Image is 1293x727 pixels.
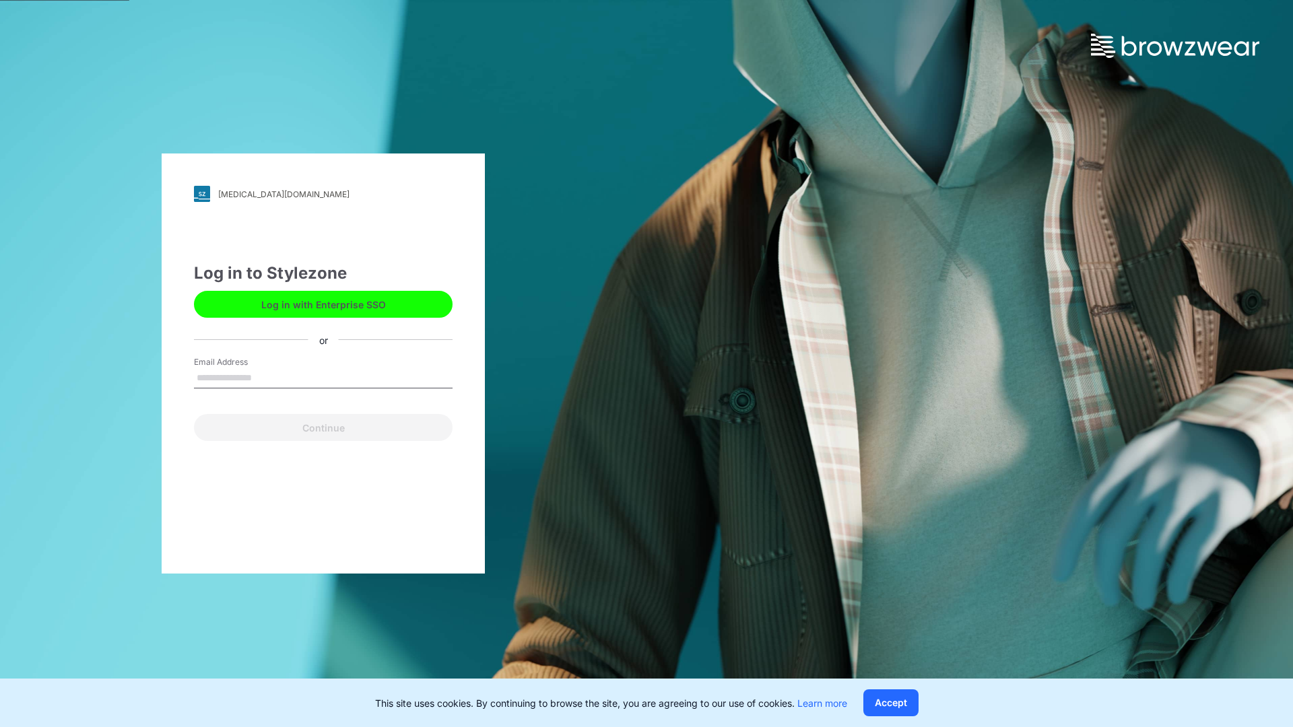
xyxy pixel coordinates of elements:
[797,697,847,709] a: Learn more
[1091,34,1259,58] img: browzwear-logo.73288ffb.svg
[194,186,210,202] img: svg+xml;base64,PHN2ZyB3aWR0aD0iMjgiIGhlaWdodD0iMjgiIHZpZXdCb3g9IjAgMCAyOCAyOCIgZmlsbD0ibm9uZSIgeG...
[863,689,919,716] button: Accept
[194,186,453,202] a: [MEDICAL_DATA][DOMAIN_NAME]
[194,356,288,368] label: Email Address
[308,333,339,347] div: or
[194,261,453,285] div: Log in to Stylezone
[218,189,350,199] div: [MEDICAL_DATA][DOMAIN_NAME]
[375,696,847,710] p: This site uses cookies. By continuing to browse the site, you are agreeing to our use of cookies.
[194,291,453,318] button: Log in with Enterprise SSO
